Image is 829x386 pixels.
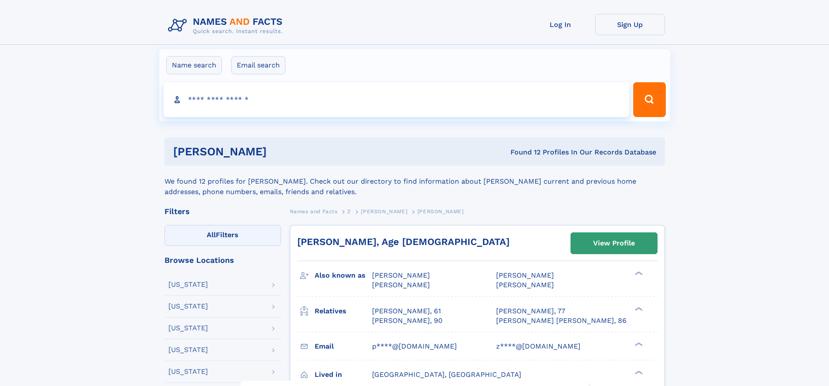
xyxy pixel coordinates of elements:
div: ❯ [633,341,643,347]
a: Z [347,206,351,217]
div: [US_STATE] [168,325,208,332]
a: View Profile [571,233,657,254]
a: [PERSON_NAME], Age [DEMOGRAPHIC_DATA] [297,236,510,247]
h3: Lived in [315,367,372,382]
a: Names and Facts [290,206,338,217]
span: All [207,231,216,239]
a: Sign Up [595,14,665,35]
div: [US_STATE] [168,303,208,310]
div: [US_STATE] [168,281,208,288]
span: [PERSON_NAME] [372,271,430,279]
h1: [PERSON_NAME] [173,146,389,157]
div: [US_STATE] [168,346,208,353]
img: Logo Names and Facts [164,14,290,37]
h3: Also known as [315,268,372,283]
label: Email search [231,56,285,74]
span: Z [347,208,351,215]
a: [PERSON_NAME], 77 [496,306,565,316]
div: ❯ [633,306,643,312]
h3: Email [315,339,372,354]
a: Log In [526,14,595,35]
label: Name search [166,56,222,74]
div: Filters [164,208,281,215]
label: Filters [164,225,281,246]
span: [PERSON_NAME] [417,208,464,215]
div: Browse Locations [164,256,281,264]
div: We found 12 profiles for [PERSON_NAME]. Check out our directory to find information about [PERSON... [164,166,665,197]
a: [PERSON_NAME], 61 [372,306,441,316]
div: Found 12 Profiles In Our Records Database [389,148,656,157]
input: search input [164,82,630,117]
div: ❯ [633,369,643,375]
div: [US_STATE] [168,368,208,375]
span: [PERSON_NAME] [496,281,554,289]
div: ❯ [633,271,643,276]
span: [PERSON_NAME] [496,271,554,279]
a: [PERSON_NAME] [361,206,407,217]
a: [PERSON_NAME], 90 [372,316,443,326]
span: [PERSON_NAME] [372,281,430,289]
div: View Profile [593,233,635,253]
span: [GEOGRAPHIC_DATA], [GEOGRAPHIC_DATA] [372,370,521,379]
button: Search Button [633,82,665,117]
h3: Relatives [315,304,372,319]
span: [PERSON_NAME] [361,208,407,215]
a: [PERSON_NAME] [PERSON_NAME], 86 [496,316,627,326]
